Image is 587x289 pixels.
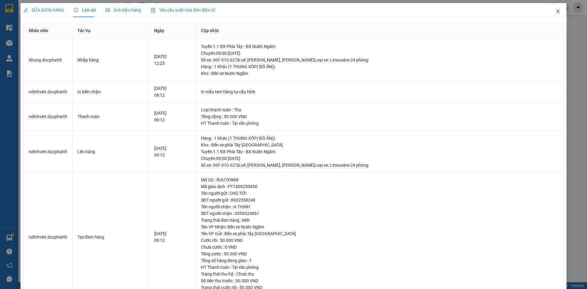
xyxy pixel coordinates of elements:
span: Yêu cầu xuất hóa đơn điện tử [151,8,215,13]
div: [DATE] 09:12 [154,230,191,244]
div: Tên người gửi : CHÚ TỚI [201,190,558,197]
div: Thanh toán [77,113,144,120]
div: In biên nhận [77,88,144,95]
div: Tên VP Nhận: Bến xe Nước Ngầm [201,224,558,230]
div: Tổng cộng : 50.000 VND [201,113,558,120]
div: SĐT người nhận : 0559324861 [201,210,558,217]
div: [DATE] 12:25 [154,53,191,67]
div: Trạng thái đơn hàng : Mới [201,217,558,224]
div: Loại thanh toán : Thu [201,106,558,113]
div: Trạng thái thu hộ : Chưa thu [201,271,558,277]
div: Tạo Đơn hàng [77,234,144,240]
th: Nhân viên [24,22,72,39]
div: Kho : Bến xe Nước Ngầm [201,70,558,77]
div: Hàng : 1 Khác (1 THUNG XỐP( ĐỒ ĂN)) [201,63,558,70]
th: Tác Vụ [72,22,149,39]
span: picture [105,8,110,12]
div: Tổng số hàng đang giao : 1 [201,257,558,264]
div: Lên hàng [77,148,144,155]
span: edit [24,8,28,12]
td: ldtung.ducphatth [24,39,72,81]
td: ndinhviet.ducphatth [24,102,72,131]
img: icon [151,8,156,13]
div: Chưa cước : 0 VND [201,244,558,250]
span: Ảnh kiện hàng [105,8,141,13]
div: SĐT người gửi : 0932358248 [201,197,558,203]
div: Hàng : 1 Khác (1 THUNG XỐP( ĐỒ ĂN)) [201,135,558,142]
div: In mẫu tem hàng tự cấu hình [201,88,558,95]
div: Mã GD : RUU7XW68 [201,176,558,183]
th: Cập nhật [196,22,563,39]
div: Tổng cước : 50.000 VND [201,250,558,257]
div: Tuyến : 1.1 BX Phía Tây - BX Nước Ngầm Chuyến: 09:00 [DATE] Số xe: 36F-010.62 Tài xế: [PERSON_NAM... [201,148,558,169]
div: [DATE] 09:12 [154,110,191,123]
div: [DATE] 09:12 [154,145,191,158]
td: ndinhviet.ducphatth [24,131,72,173]
span: SỬA ĐƠN HÀNG [24,8,64,13]
div: [DATE] 09:12 [154,85,191,98]
button: Close [549,3,567,20]
span: close [556,9,560,14]
div: HT Thanh toán : Tại văn phòng [201,264,558,271]
th: Ngày [149,22,196,39]
div: Kho : Bến xe phía Tây [GEOGRAPHIC_DATA] [201,142,558,148]
div: Số tiền thu trước : 50.000 VND [201,277,558,284]
div: Nhập hàng [77,57,144,63]
div: Tên VP Gửi : Bến xe phía Tây [GEOGRAPHIC_DATA] [201,230,558,237]
div: Tên người nhận : A THỊNH [201,203,558,210]
div: HT Thanh toán : Tại văn phòng [201,120,558,127]
div: Cước rồi : 50.000 VND [201,237,558,244]
div: Mã giao dịch : PT1409250450 [201,183,558,190]
td: ndinhviet.ducphatth [24,81,72,103]
span: clock-circle [74,8,78,12]
div: Tuyến : 1.1 BX Phía Tây - BX Nước Ngầm Chuyến: 09:00 [DATE] Số xe: 36F-010.62 Tài xế: [PERSON_NAM... [201,43,558,63]
span: Lịch sử [74,8,96,13]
